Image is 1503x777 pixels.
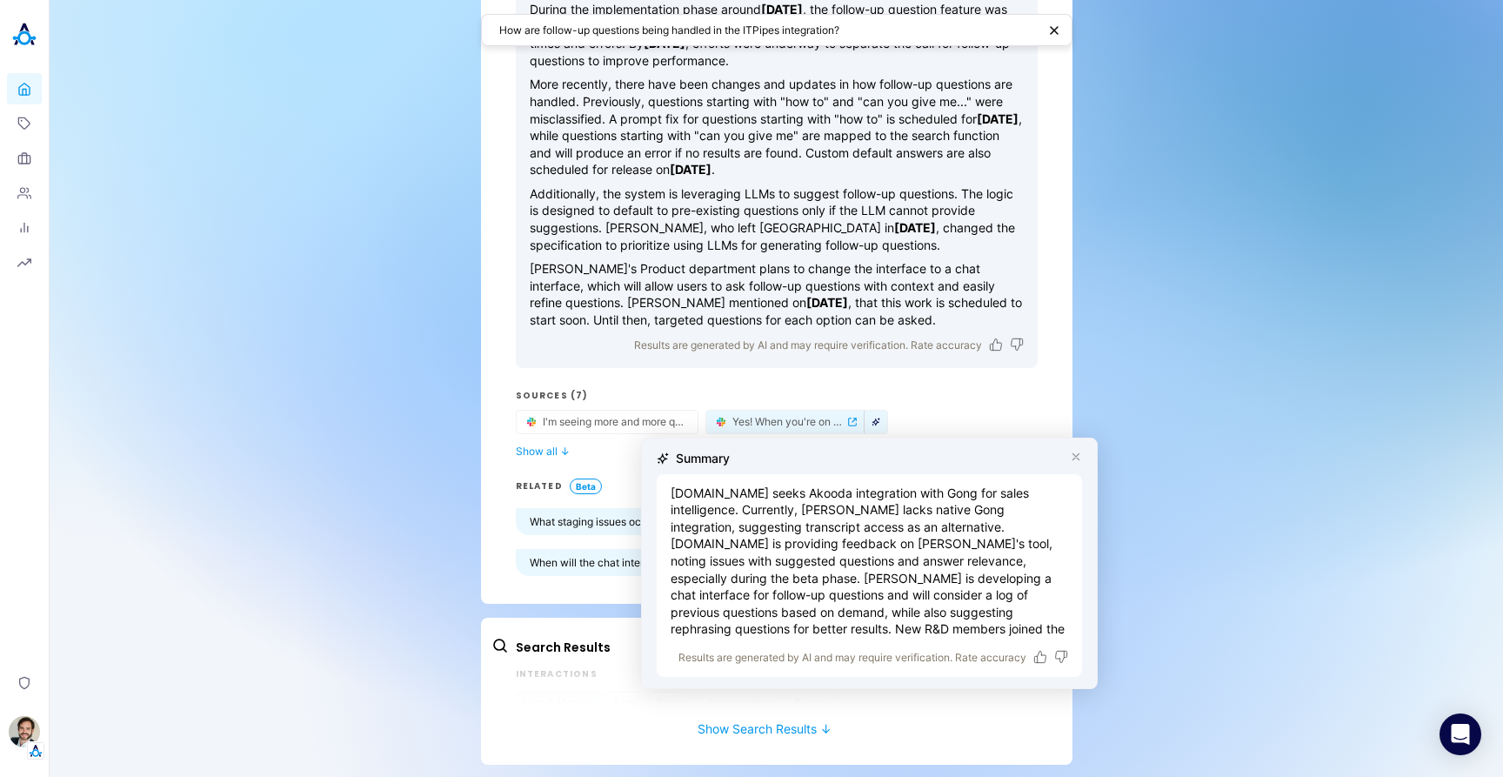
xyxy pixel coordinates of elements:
img: Stewart Hull [9,716,40,747]
textarea: How are follow-up questions being handled in the ITPipes integration? [499,22,1037,38]
strong: [DATE] [977,111,1019,126]
span: Beta [570,479,602,494]
button: source-button [517,411,698,433]
span: ↓ [560,445,570,458]
strong: [DATE] [761,2,803,17]
button: What staging issues occurred in [DATE]? [516,508,739,535]
button: Like [989,338,1003,352]
p: [DOMAIN_NAME] seeks Akooda integration with Gong for sales intelligence. Currently, [PERSON_NAME]... [671,485,1068,655]
button: Stewart HullTenant Logo [7,709,42,760]
span: I'm seeing more and more questions that start with "how to" and "can you give me..." which are cl... [543,415,687,428]
p: Results are generated by AI and may require verification. Rate accuracy [678,648,1026,666]
p: More recently, there have been changes and updates in how follow-up questions are handled. Previo... [530,76,1024,178]
h3: RELATED [516,479,563,493]
p: [PERSON_NAME]'s Product department plans to change the interface to a chat interface, which will ... [530,260,1024,328]
img: Slack [713,414,729,430]
strong: [DATE] [894,220,936,235]
div: Open Intercom Messenger [1440,713,1481,755]
button: Show Search Results ↓ [491,704,1038,736]
h3: Sources (7) [516,389,1038,403]
p: Additionally, the system is leveraging LLMs to suggest follow-up questions. The logic is designed... [530,185,1024,253]
button: Show all ↓ [516,445,1038,458]
button: source-button [706,411,864,433]
svg: external-link-icon [848,418,857,426]
p: During the implementation phase around , the follow-up question feature was deployed to staging f... [530,1,1024,69]
span: Summary [676,450,730,467]
button: Dislike [1054,650,1068,664]
strong: [DATE] [806,295,848,310]
p: Results are generated by AI and may require verification. Rate accuracy [634,336,982,354]
button: Like [1033,650,1047,664]
button: Dislike [1010,338,1024,352]
button: When will the chat interface be released? [516,549,744,576]
img: Akooda Logo [7,17,42,52]
strong: [DATE] [670,162,711,177]
img: Tenant Logo [27,742,44,760]
h2: Search Results [516,639,1038,657]
img: Slack [524,414,539,430]
span: Yes! When you're on the Slack channel just click "add an app" under "integrations" and choose "Ak... [732,415,845,428]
